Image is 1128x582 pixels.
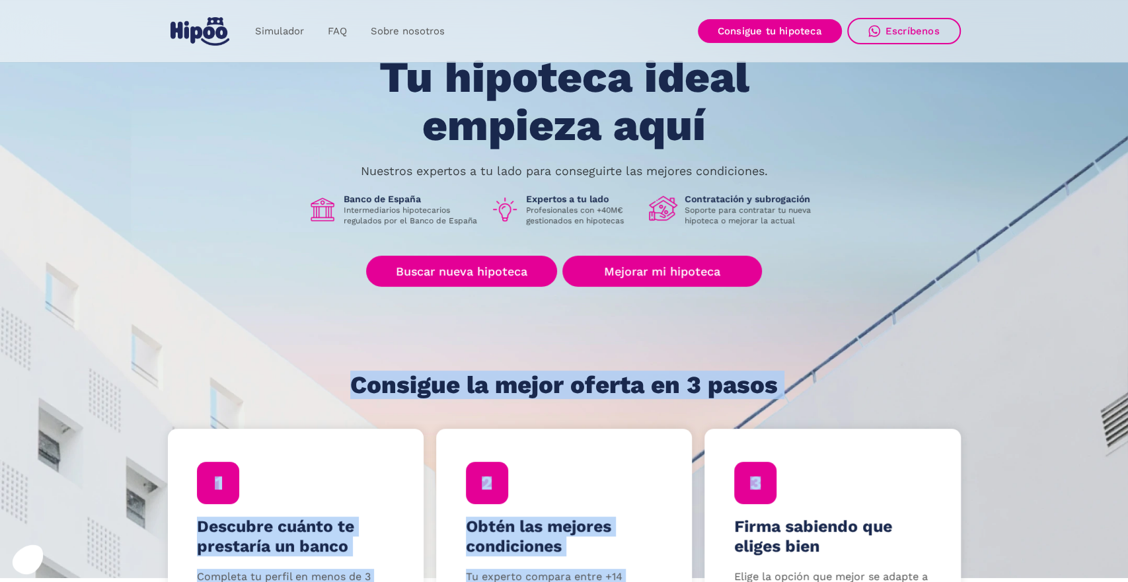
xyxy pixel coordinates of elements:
[168,12,233,51] a: home
[350,372,778,398] h1: Consigue la mejor oferta en 3 pasos
[526,193,638,205] h1: Expertos a tu lado
[366,256,557,287] a: Buscar nueva hipoteca
[466,517,663,556] h4: Obtén las mejores condiciones
[562,256,761,287] a: Mejorar mi hipoteca
[359,18,457,44] a: Sobre nosotros
[734,517,931,556] h4: Firma sabiendo que eliges bien
[197,517,394,556] h4: Descubre cuánto te prestaría un banco
[344,193,480,205] h1: Banco de España
[526,205,638,226] p: Profesionales con +40M€ gestionados en hipotecas
[685,193,821,205] h1: Contratación y subrogación
[361,166,768,176] p: Nuestros expertos a tu lado para conseguirte las mejores condiciones.
[243,18,316,44] a: Simulador
[313,54,814,149] h1: Tu hipoteca ideal empieza aquí
[698,19,842,43] a: Consigue tu hipoteca
[885,25,940,37] div: Escríbenos
[847,18,961,44] a: Escríbenos
[685,205,821,226] p: Soporte para contratar tu nueva hipoteca o mejorar la actual
[316,18,359,44] a: FAQ
[344,205,480,226] p: Intermediarios hipotecarios regulados por el Banco de España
